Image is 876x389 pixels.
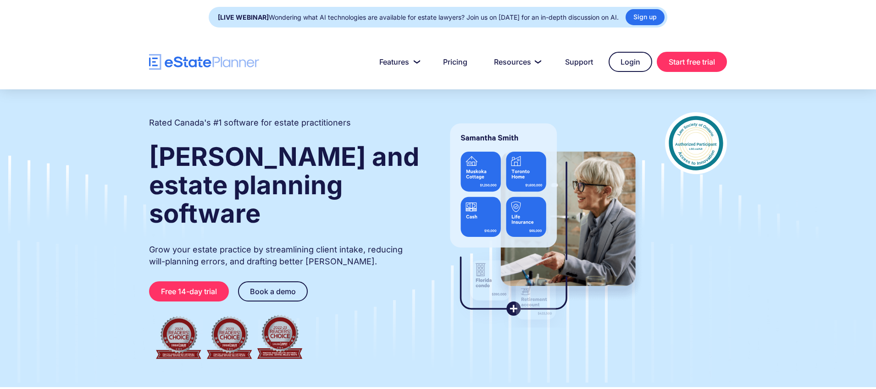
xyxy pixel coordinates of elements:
div: Wondering what AI technologies are available for estate lawyers? Join us on [DATE] for an in-dept... [218,11,619,24]
a: Book a demo [238,281,308,301]
p: Grow your estate practice by streamlining client intake, reducing will-planning errors, and draft... [149,244,421,268]
a: home [149,54,259,70]
a: Free 14-day trial [149,281,229,301]
a: Pricing [432,53,478,71]
strong: [PERSON_NAME] and estate planning software [149,141,419,229]
img: estate planner showing wills to their clients, using eState Planner, a leading estate planning so... [439,112,647,328]
a: Start free trial [657,52,727,72]
a: Login [609,52,652,72]
a: Sign up [626,9,665,25]
strong: [LIVE WEBINAR] [218,13,269,21]
a: Features [368,53,427,71]
h2: Rated Canada's #1 software for estate practitioners [149,117,351,129]
a: Resources [483,53,549,71]
a: Support [554,53,604,71]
